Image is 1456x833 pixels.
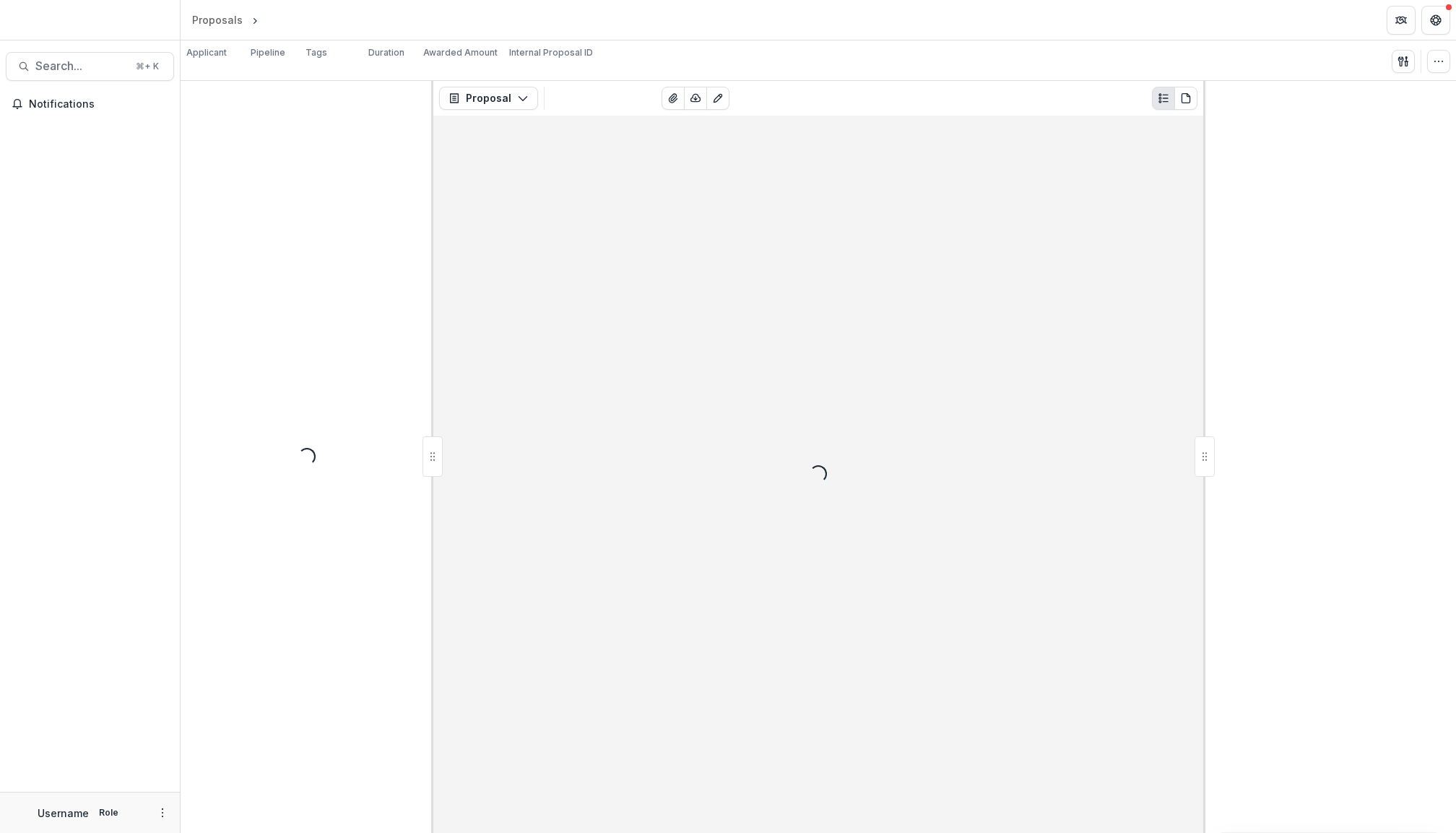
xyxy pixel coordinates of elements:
[1421,6,1450,35] button: Get Help
[29,98,168,111] span: Notifications
[368,46,404,59] p: Duration
[509,46,593,59] p: Internal Proposal ID
[192,12,243,27] div: Proposals
[6,92,174,116] button: Notifications
[662,87,685,110] button: View Attached Files
[133,59,162,74] div: ⌘ + K
[251,46,285,59] p: Pipeline
[154,804,171,821] button: More
[35,59,127,73] span: Search...
[95,806,123,819] p: Role
[1152,87,1175,110] button: Plaintext view
[1387,6,1416,35] button: Partners
[1174,87,1197,110] button: PDF view
[38,806,89,821] p: Username
[6,52,174,81] button: Search...
[186,46,227,59] p: Applicant
[305,46,327,59] p: Tags
[706,87,729,110] button: Edit as form
[423,46,498,59] p: Awarded Amount
[439,87,538,110] button: Proposal
[186,9,248,30] a: Proposals
[186,9,323,30] nav: breadcrumb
